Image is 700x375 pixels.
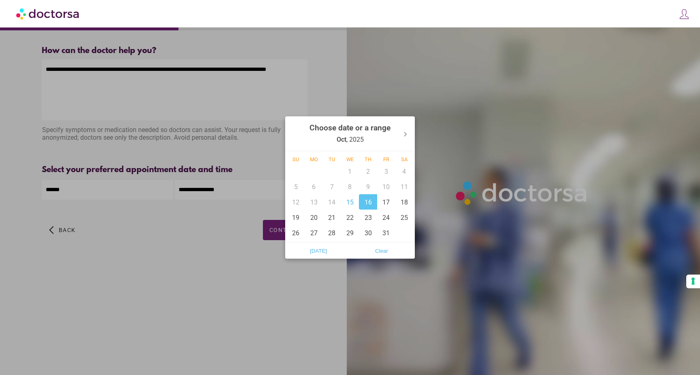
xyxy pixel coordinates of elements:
[16,4,80,23] img: Doctorsa.com
[679,9,690,20] img: icons8-customer-100.png
[337,136,346,143] strong: Oct
[305,225,323,241] div: 27
[341,194,359,210] div: 15
[686,275,700,288] button: Your consent preferences for tracking technologies
[359,164,377,179] div: 2
[395,194,413,210] div: 18
[359,194,377,210] div: 16
[309,118,391,149] div: , 2025
[359,179,377,194] div: 9
[377,210,395,225] div: 24
[287,225,305,241] div: 26
[377,225,395,241] div: 31
[341,225,359,241] div: 29
[289,245,348,257] span: [DATE]
[377,156,395,162] div: Fr
[287,179,305,194] div: 5
[287,194,305,210] div: 12
[359,210,377,225] div: 23
[341,210,359,225] div: 22
[395,179,413,194] div: 11
[323,225,341,241] div: 28
[359,225,377,241] div: 30
[323,194,341,210] div: 14
[305,179,323,194] div: 6
[323,179,341,194] div: 7
[395,164,413,179] div: 4
[395,156,413,162] div: Sa
[305,210,323,225] div: 20
[377,194,395,210] div: 17
[377,179,395,194] div: 10
[395,210,413,225] div: 25
[287,244,350,257] button: [DATE]
[341,179,359,194] div: 8
[323,156,341,162] div: Tu
[323,210,341,225] div: 21
[305,156,323,162] div: Mo
[377,164,395,179] div: 3
[287,156,305,162] div: Su
[305,194,323,210] div: 13
[287,210,305,225] div: 19
[341,164,359,179] div: 1
[350,244,413,257] button: Clear
[352,245,411,257] span: Clear
[341,156,359,162] div: We
[359,156,377,162] div: Th
[309,123,391,132] strong: Choose date or a range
